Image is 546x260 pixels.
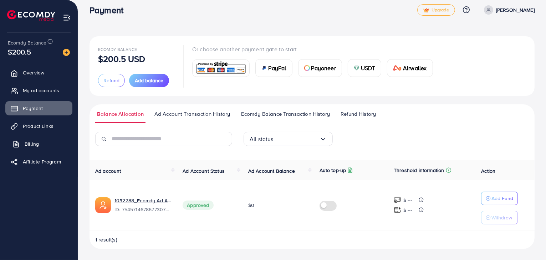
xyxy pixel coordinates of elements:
[387,59,433,77] a: cardAirwallex
[394,166,444,175] p: Threshold information
[154,110,230,118] span: Ad Account Transaction History
[496,6,535,14] p: [PERSON_NAME]
[23,123,53,130] span: Product Links
[261,65,267,71] img: card
[63,14,71,22] img: menu
[192,45,439,53] p: Or choose another payment gate to start
[23,69,44,76] span: Overview
[114,197,171,213] div: <span class='underline'>1032288_Ecomdy Ad Account 1_1756873811237</span></br>7545714678677307399
[255,59,292,77] a: cardPayPal
[63,49,70,56] img: image
[354,65,359,71] img: card
[114,206,171,213] span: ID: 7545714678677307399
[97,110,144,118] span: Balance Allocation
[394,196,401,204] img: top-up amount
[481,5,535,15] a: [PERSON_NAME]
[183,167,225,175] span: Ad Account Status
[98,54,146,63] p: $200.5 USD
[481,211,518,224] button: Withdraw
[8,39,46,46] span: Ecomdy Balance
[298,59,342,77] a: cardPayoneer
[394,206,401,214] img: top-up amount
[311,64,336,72] span: Payoneer
[23,105,43,112] span: Payment
[403,196,412,204] p: $ ---
[320,166,346,175] p: Auto top-up
[98,74,125,87] button: Refund
[348,59,382,77] a: cardUSDT
[7,10,55,21] img: logo
[23,158,61,165] span: Affiliate Program
[23,87,59,94] span: My ad accounts
[25,140,39,147] span: Billing
[90,5,129,15] h3: Payment
[8,47,31,57] span: $200.5
[95,197,111,213] img: ic-ads-acc.e4c84228.svg
[192,59,250,77] a: card
[129,74,169,87] button: Add balance
[341,110,376,118] span: Refund History
[304,65,310,71] img: card
[95,236,117,243] span: 1 result(s)
[183,201,213,210] span: Approved
[403,206,412,214] p: $ ---
[244,132,333,146] div: Search for option
[516,228,541,255] iframe: Chat
[5,101,72,115] a: Payment
[103,77,119,84] span: Refund
[250,134,274,145] span: All status
[403,64,427,72] span: Airwallex
[361,64,376,72] span: USDT
[5,66,72,80] a: Overview
[95,167,121,175] span: Ad account
[241,110,330,118] span: Ecomdy Balance Transaction History
[481,192,518,205] button: Add Fund
[248,167,295,175] span: Ad Account Balance
[135,77,163,84] span: Add balance
[98,46,137,52] span: Ecomdy Balance
[274,134,320,145] input: Search for option
[5,137,72,151] a: Billing
[5,83,72,98] a: My ad accounts
[5,155,72,169] a: Affiliate Program
[114,197,171,204] a: 1032288_Ecomdy Ad Account 1_1756873811237
[423,7,449,13] span: Upgrade
[423,8,429,13] img: tick
[248,202,254,209] span: $0
[195,61,247,76] img: card
[481,167,495,175] span: Action
[269,64,286,72] span: PayPal
[491,194,513,203] p: Add Fund
[5,119,72,133] a: Product Links
[417,4,455,16] a: tickUpgrade
[393,65,402,71] img: card
[491,213,512,222] p: Withdraw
